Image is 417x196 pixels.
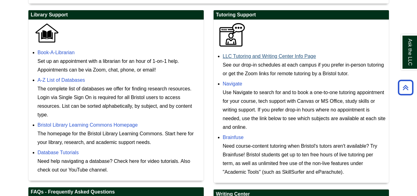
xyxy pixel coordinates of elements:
div: Set up an appointment with a librarian for an hour of 1-on-1 help. Appointments can be via Zoom, ... [38,57,201,74]
div: The complete list of databases we offer for finding research resources. Login via Single Sign On ... [38,85,201,119]
a: Bristol Library Learning Commons Homepage [38,122,138,128]
a: Brainfuse [223,135,244,140]
div: See our drop-in schedules at each campus if you prefer in-person tutoring or get the Zoom links f... [223,61,386,78]
h2: Tutoring Support [214,10,389,20]
div: Need course-content tutoring when Bristol's tutors aren't available? Try Brainfuse! Bristol stude... [223,142,386,176]
div: Need help navigating a database? Check here for video tutorials. Also check out our YouTube channel. [38,157,201,174]
div: The homepage for the Bristol Library Learning Commons. Start here for your library, research, and... [38,129,201,147]
h2: Library Support [28,10,204,20]
a: Book-A-Librarian [38,50,75,55]
a: Navigate [223,81,242,86]
a: Database Tutorials [38,150,79,155]
a: A-Z List of Databases [38,77,85,83]
div: Use Navigate to search for and to book a one-to-one tutoring appointment for your course, tech su... [223,88,386,132]
a: LLC Tutoring and Writing Center Info Page [223,54,316,59]
a: Back to Top [396,83,415,92]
